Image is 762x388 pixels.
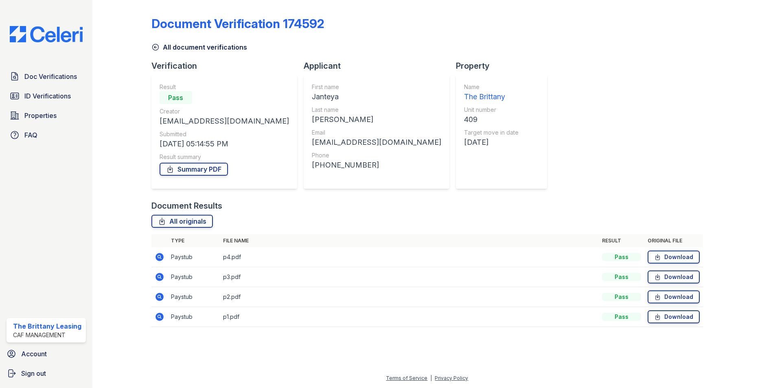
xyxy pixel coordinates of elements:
div: Email [312,129,441,137]
div: Pass [602,273,641,281]
a: FAQ [7,127,86,143]
a: Account [3,346,89,362]
th: Original file [644,234,703,247]
td: Paystub [168,287,220,307]
div: The Brittany Leasing [13,321,81,331]
a: Download [648,290,700,303]
a: All document verifications [151,42,247,52]
div: Creator [160,107,289,116]
span: Properties [24,111,57,120]
a: Name The Brittany [464,83,519,102]
div: 409 [464,114,519,125]
a: Terms of Service [386,375,427,381]
div: Result summary [160,153,289,161]
div: Pass [602,253,641,261]
a: Doc Verifications [7,68,86,85]
th: Result [599,234,644,247]
div: Pass [160,91,192,104]
div: Applicant [304,60,456,72]
div: Document Results [151,200,222,211]
div: Property [456,60,554,72]
a: Download [648,270,700,283]
td: p4.pdf [220,247,599,267]
div: Janteya [312,91,441,102]
div: [PHONE_NUMBER] [312,159,441,171]
a: Privacy Policy [435,375,468,381]
div: Phone [312,151,441,159]
a: Summary PDF [160,163,228,176]
img: CE_Logo_Blue-a8612792a0a2168367f1c8372b55b34899dd931a85d93a1a3d3e32e68fde9ad4.png [3,26,89,42]
div: Pass [602,293,641,301]
a: Download [648,251,700,264]
div: [EMAIL_ADDRESS][DOMAIN_NAME] [160,116,289,127]
span: Doc Verifications [24,72,77,81]
a: All originals [151,215,213,228]
div: The Brittany [464,91,519,102]
div: [DATE] 05:14:55 PM [160,138,289,150]
a: Sign out [3,365,89,381]
div: [PERSON_NAME] [312,114,441,125]
th: Type [168,234,220,247]
div: Result [160,83,289,91]
span: ID Verifications [24,91,71,101]
td: Paystub [168,307,220,327]
span: Account [21,349,47,359]
td: Paystub [168,267,220,287]
div: CAF Management [13,331,81,339]
td: p1.pdf [220,307,599,327]
div: Name [464,83,519,91]
div: Target move in date [464,129,519,137]
div: Last name [312,106,441,114]
div: | [430,375,432,381]
div: First name [312,83,441,91]
span: Sign out [21,368,46,378]
td: p3.pdf [220,267,599,287]
div: Verification [151,60,304,72]
div: Submitted [160,130,289,138]
div: [EMAIL_ADDRESS][DOMAIN_NAME] [312,137,441,148]
a: ID Verifications [7,88,86,104]
span: FAQ [24,130,37,140]
td: p2.pdf [220,287,599,307]
div: [DATE] [464,137,519,148]
a: Properties [7,107,86,124]
a: Download [648,310,700,323]
th: File name [220,234,599,247]
td: Paystub [168,247,220,267]
div: Unit number [464,106,519,114]
div: Document Verification 174592 [151,16,324,31]
div: Pass [602,313,641,321]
